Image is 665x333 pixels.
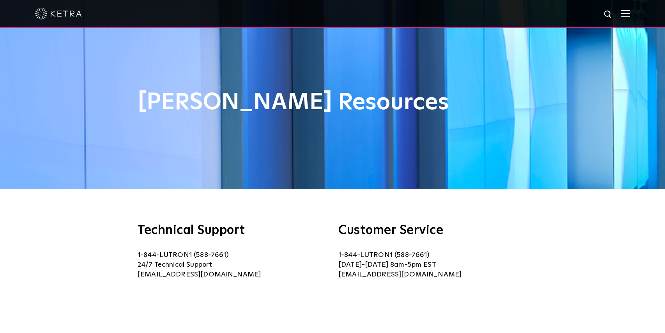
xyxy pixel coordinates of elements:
p: 1-844-LUTRON1 (588-7661) [DATE]-[DATE] 8am-5pm EST [EMAIL_ADDRESS][DOMAIN_NAME] [338,250,527,280]
h3: Customer Service [338,224,527,237]
img: ketra-logo-2019-white [35,8,82,19]
h1: [PERSON_NAME] Resources [138,90,527,115]
a: [EMAIL_ADDRESS][DOMAIN_NAME] [138,271,261,278]
img: Hamburger%20Nav.svg [621,10,630,17]
h3: Technical Support [138,224,327,237]
img: search icon [603,10,613,19]
p: 1-844-LUTRON1 (588-7661) 24/7 Technical Support [138,250,327,280]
